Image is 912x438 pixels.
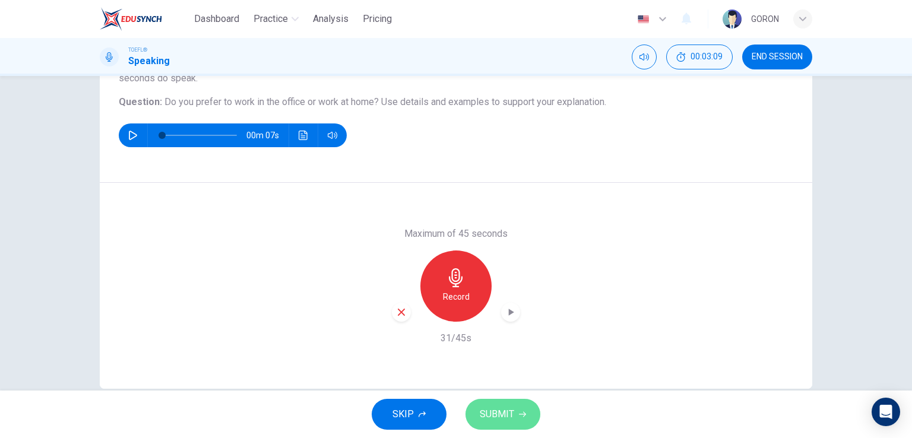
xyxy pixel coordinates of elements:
button: Pricing [358,8,397,30]
div: Hide [666,45,733,69]
h6: Maximum of 45 seconds [404,227,508,241]
button: Dashboard [189,8,244,30]
h6: Record [443,290,470,304]
button: Analysis [308,8,353,30]
h1: Speaking [128,54,170,68]
button: Practice [249,8,303,30]
span: Practice [254,12,288,26]
span: Do you prefer to work in the office or work at home? [164,96,379,107]
div: Mute [632,45,657,69]
a: EduSynch logo [100,7,189,31]
h6: 31/45s [441,331,471,345]
span: Use details and examples to support your explanation. [381,96,606,107]
div: Open Intercom Messenger [872,398,900,426]
button: SUBMIT [465,399,540,430]
span: Dashboard [194,12,239,26]
button: Record [420,250,492,322]
span: 00m 07s [246,123,289,147]
img: Profile picture [723,9,742,28]
button: 00:03:09 [666,45,733,69]
span: 00:03:09 [691,52,723,62]
span: SUBMIT [480,406,514,423]
div: GORON [751,12,779,26]
span: TOEFL® [128,46,147,54]
span: END SESSION [752,52,803,62]
img: en [636,15,651,24]
span: SKIP [392,406,414,423]
button: SKIP [372,399,446,430]
span: Analysis [313,12,349,26]
span: Pricing [363,12,392,26]
h6: Question : [119,95,793,109]
button: Click to see the audio transcription [294,123,313,147]
img: EduSynch logo [100,7,162,31]
button: END SESSION [742,45,812,69]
